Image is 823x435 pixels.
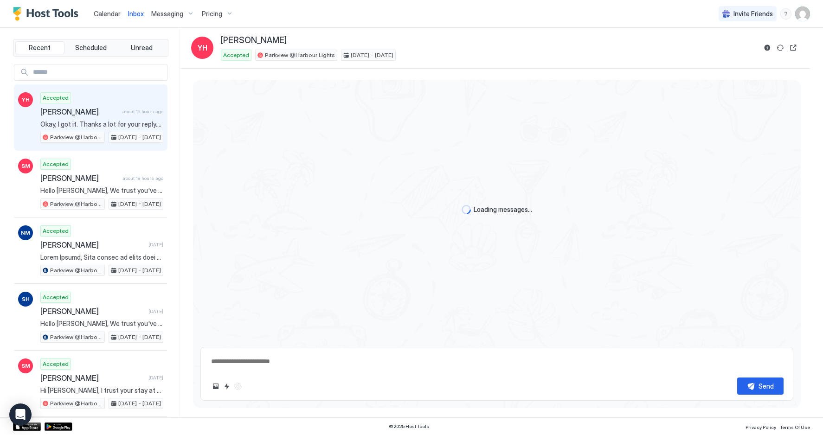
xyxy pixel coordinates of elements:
[746,422,776,431] a: Privacy Policy
[43,293,69,301] span: Accepted
[775,42,786,53] button: Sync reservation
[118,266,161,275] span: [DATE] - [DATE]
[462,205,471,214] div: loading
[22,295,30,303] span: SH
[223,51,249,59] span: Accepted
[118,399,161,408] span: [DATE] - [DATE]
[148,375,163,381] span: [DATE]
[94,9,121,19] a: Calendar
[122,175,163,181] span: about 18 hours ago
[131,44,153,52] span: Unread
[40,173,119,183] span: [PERSON_NAME]
[40,253,163,262] span: Lorem Ipsumd, Sita consec ad elits doei tem inci utl etdo magn aliquaenima minim veni quis. Nos e...
[118,133,161,141] span: [DATE] - [DATE]
[43,94,69,102] span: Accepted
[128,10,144,18] span: Inbox
[94,10,121,18] span: Calendar
[122,109,163,115] span: about 16 hours ago
[50,399,103,408] span: Parkview @Harbour Lights
[21,362,30,370] span: SM
[759,381,774,391] div: Send
[40,386,163,395] span: Hi [PERSON_NAME], I trust your stay at our Cairns apartment was enjoyable and met your need. Plea...
[265,51,335,59] span: Parkview @Harbour Lights
[221,381,232,392] button: Quick reply
[50,133,103,141] span: Parkview @Harbour Lights
[795,6,810,21] div: User profile
[50,333,103,341] span: Parkview @Harbour Lights
[746,424,776,430] span: Privacy Policy
[9,403,32,426] div: Open Intercom Messenger
[148,308,163,314] span: [DATE]
[474,205,532,214] span: Loading messages...
[788,42,799,53] button: Open reservation
[40,307,145,316] span: [PERSON_NAME]
[780,8,791,19] div: menu
[202,10,222,18] span: Pricing
[43,160,69,168] span: Accepted
[45,422,72,431] a: Google Play Store
[210,381,221,392] button: Upload image
[151,10,183,18] span: Messaging
[389,423,429,429] span: © 2025 Host Tools
[40,240,145,249] span: [PERSON_NAME]
[43,227,69,235] span: Accepted
[148,242,163,248] span: [DATE]
[13,7,83,21] a: Host Tools Logo
[29,44,51,52] span: Recent
[40,320,163,328] span: Hello [PERSON_NAME], We trust you've had an enjoyable stay! This is just a friendly reminder that...
[733,10,773,18] span: Invite Friends
[21,229,30,237] span: NM
[40,120,163,128] span: Okay, I got it. Thanks a lot for your reply.☺️
[40,186,163,195] span: Hello [PERSON_NAME], We trust you've had an enjoyable stay! This is just a friendly reminder that...
[198,42,207,53] span: YH
[221,35,287,46] span: [PERSON_NAME]
[128,9,144,19] a: Inbox
[40,107,119,116] span: [PERSON_NAME]
[780,422,810,431] a: Terms Of Use
[780,424,810,430] span: Terms Of Use
[737,377,784,395] button: Send
[75,44,107,52] span: Scheduled
[13,39,168,57] div: tab-group
[13,422,41,431] a: App Store
[762,42,773,53] button: Reservation information
[21,162,30,170] span: SM
[117,41,166,54] button: Unread
[15,41,64,54] button: Recent
[22,96,30,104] span: YH
[118,200,161,208] span: [DATE] - [DATE]
[29,64,167,80] input: Input Field
[118,333,161,341] span: [DATE] - [DATE]
[50,266,103,275] span: Parkview @Harbour Lights
[351,51,393,59] span: [DATE] - [DATE]
[43,360,69,368] span: Accepted
[40,373,145,383] span: [PERSON_NAME]
[50,200,103,208] span: Parkview @Harbour Lights
[66,41,116,54] button: Scheduled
